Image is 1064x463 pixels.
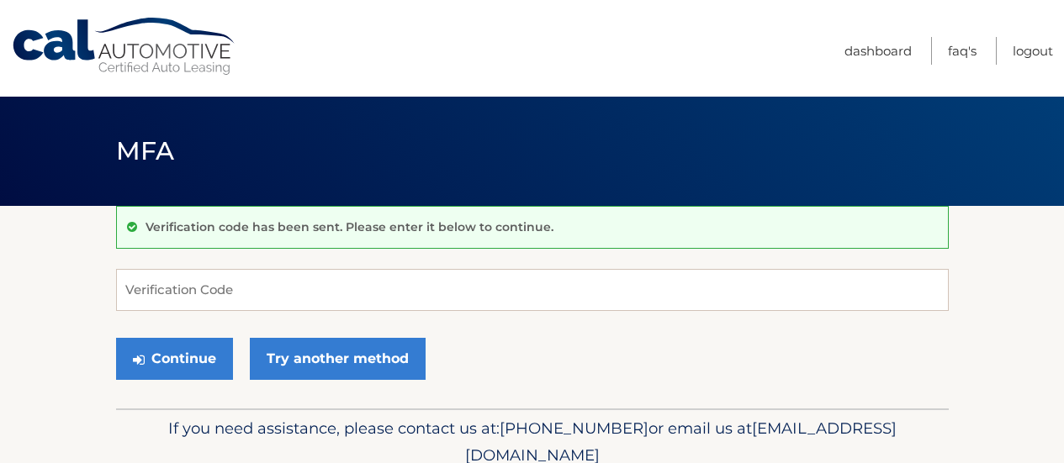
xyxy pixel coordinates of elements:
[1013,37,1053,65] a: Logout
[146,219,553,234] p: Verification code has been sent. Please enter it below to continue.
[11,17,238,76] a: Cal Automotive
[500,418,648,438] span: [PHONE_NUMBER]
[116,338,233,380] button: Continue
[948,37,977,65] a: FAQ's
[250,338,426,380] a: Try another method
[116,135,175,166] span: MFA
[844,37,912,65] a: Dashboard
[116,269,949,311] input: Verification Code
